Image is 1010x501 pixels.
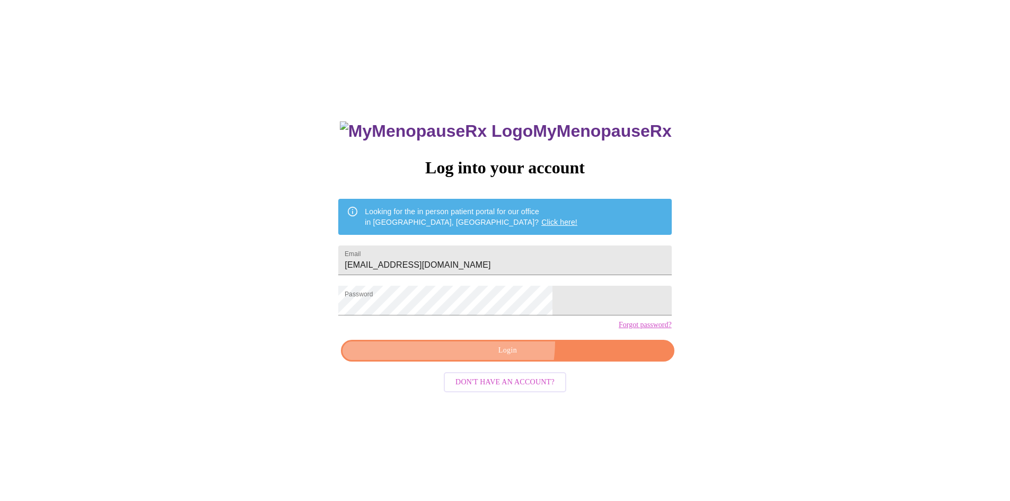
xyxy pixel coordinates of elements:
[441,376,569,385] a: Don't have an account?
[455,376,555,389] span: Don't have an account?
[541,218,577,226] a: Click here!
[340,121,672,141] h3: MyMenopauseRx
[619,321,672,329] a: Forgot password?
[341,340,674,362] button: Login
[353,344,662,357] span: Login
[444,372,566,393] button: Don't have an account?
[365,202,577,232] div: Looking for the in person patient portal for our office in [GEOGRAPHIC_DATA], [GEOGRAPHIC_DATA]?
[338,158,671,178] h3: Log into your account
[340,121,533,141] img: MyMenopauseRx Logo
